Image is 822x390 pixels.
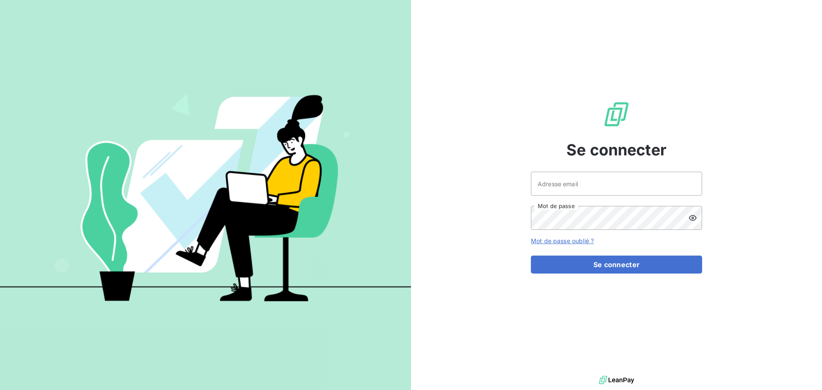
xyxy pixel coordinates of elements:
input: placeholder [531,172,702,196]
button: Se connecter [531,256,702,274]
span: Se connecter [566,138,667,161]
img: logo [599,374,634,387]
img: Logo LeanPay [603,101,630,128]
a: Mot de passe oublié ? [531,237,594,244]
